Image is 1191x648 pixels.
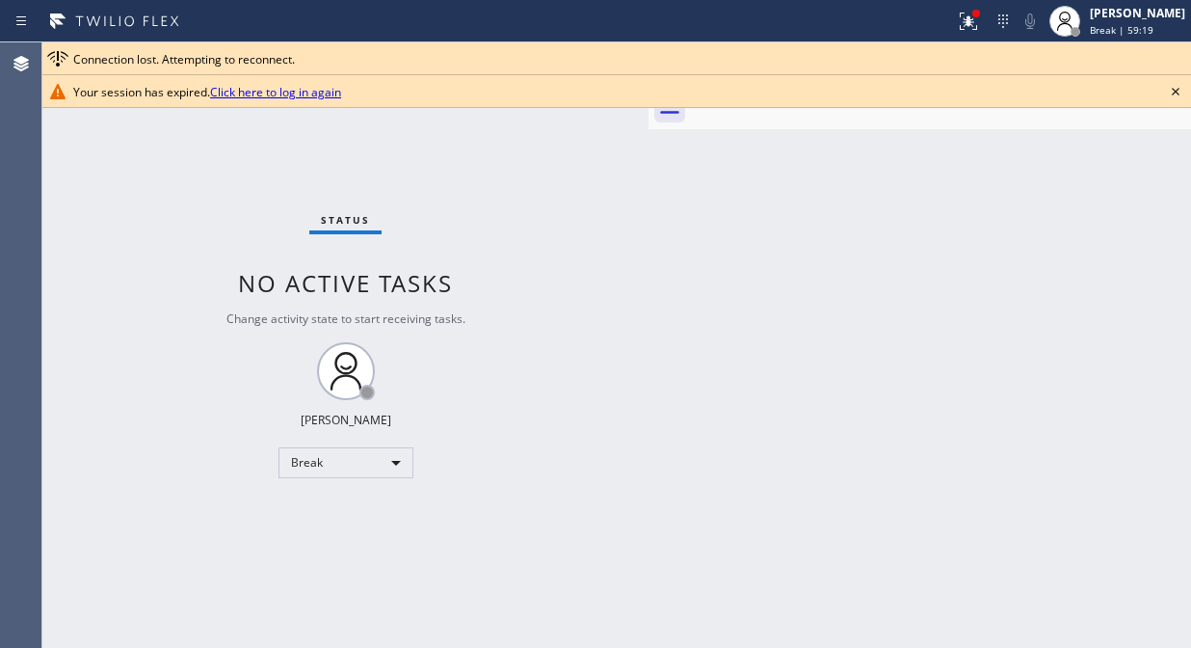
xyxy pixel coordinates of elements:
span: No active tasks [238,267,453,299]
div: [PERSON_NAME] [1090,5,1185,21]
span: Break | 59:19 [1090,23,1153,37]
button: Mute [1017,8,1044,35]
div: [PERSON_NAME] [301,412,391,428]
span: Status [321,213,370,227]
span: Connection lost. Attempting to reconnect. [73,51,295,67]
a: Click here to log in again [210,84,341,100]
div: Break [278,447,413,478]
span: Change activity state to start receiving tasks. [226,310,465,327]
span: Your session has expired. [73,84,341,100]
